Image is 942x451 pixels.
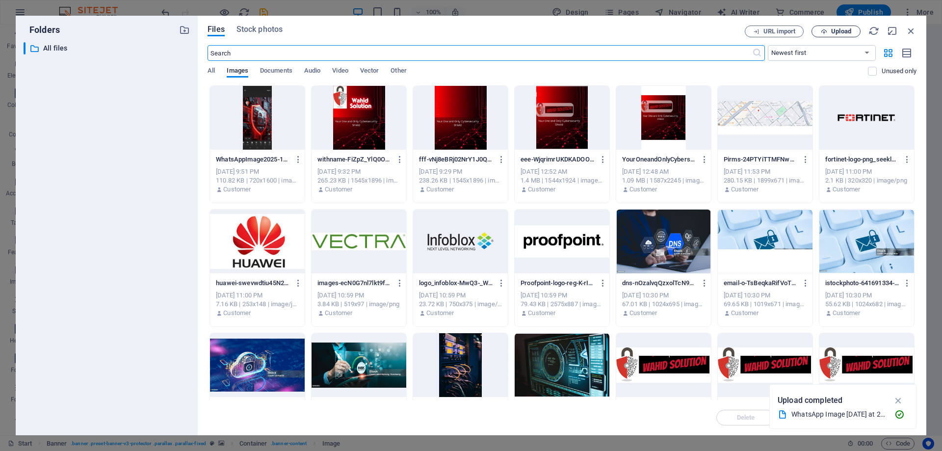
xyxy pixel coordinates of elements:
[317,291,400,300] div: [DATE] 10:59 PM
[216,155,289,164] p: WhatsAppImage2025-10-06at22.53.05_966a677e-_wys8UjAKzZE6WLV2sc95w.jpg
[208,45,752,61] input: Search
[906,26,916,36] i: Close
[724,300,807,309] div: 69.65 KB | 1019x671 | image/jpeg
[521,167,603,176] div: [DATE] 12:52 AM
[629,309,657,318] p: Customer
[216,176,299,185] div: 110.82 KB | 720x1600 | image/jpeg
[833,309,860,318] p: Customer
[317,167,400,176] div: [DATE] 9:32 PM
[622,167,705,176] div: [DATE] 12:48 AM
[24,42,26,54] div: ​
[426,185,454,194] p: Customer
[223,309,251,318] p: Customer
[825,279,899,288] p: istockphoto-641691334-1024x1024-sggqABRjW0BaUh_-caUgHw.jpg
[811,26,861,37] button: Upload
[622,291,705,300] div: [DATE] 10:30 PM
[825,155,899,164] p: fortinet-logo-png_seeklogo-303351-oqqzMltBiOEnI6CWM1Z1Jg.png
[419,167,502,176] div: [DATE] 9:29 PM
[521,300,603,309] div: 79.43 KB | 2575x887 | image/jpeg
[419,155,493,164] p: fff-vNj8eBRj02NrY1J0Q9qarw.jpg
[622,300,705,309] div: 67.01 KB | 1024x695 | image/jpeg
[724,291,807,300] div: [DATE] 10:30 PM
[426,309,454,318] p: Customer
[521,155,594,164] p: eee-WjqrimrUKDKADOOOlbyzIw.png
[325,309,352,318] p: Customer
[528,185,555,194] p: Customer
[317,279,391,288] p: images-ecN0G7nl7lkt9fH7rPcVhg.png
[622,279,696,288] p: dns-nOzalvqQzxolTcN9Qx9OfA.jpg
[317,176,400,185] div: 265.23 KB | 1545x1896 | image/jpeg
[825,300,908,309] div: 55.62 KB | 1024x682 | image/jpeg
[521,176,603,185] div: 1.4 MB | 1544x1924 | image/png
[419,176,502,185] div: 238.26 KB | 1545x1896 | image/jpeg
[332,65,348,79] span: Video
[236,24,283,35] span: Stock photos
[825,167,908,176] div: [DATE] 11:00 PM
[887,26,898,36] i: Minimize
[763,28,795,34] span: URL import
[360,65,379,79] span: Vector
[868,26,879,36] i: Reload
[731,185,759,194] p: Customer
[317,300,400,309] div: 3.84 KB | 519x97 | image/png
[724,279,797,288] p: email-o-TsBeqkaRifVoT2-vzleQ.jpg
[216,300,299,309] div: 7.16 KB | 253x148 | image/jpeg
[791,409,887,420] div: WhatsApp Image [DATE] at 22.53.05_966a677e.jpg
[216,279,289,288] p: huawei-swevwdtiu45N2dS0PQyHHQ.jpeg
[825,176,908,185] div: 2.1 KB | 320x320 | image/png
[521,279,594,288] p: Proofpoint-logo-reg-K-rID2TtTWNHZnwi0pYh4erA.jpg
[419,300,502,309] div: 23.72 KB | 750x375 | image/png
[325,185,352,194] p: Customer
[391,65,406,79] span: Other
[778,394,842,407] p: Upload completed
[317,155,391,164] p: withname-FiZpZ_YlQ0O5Tc_8WGP0yQ.JPG
[833,185,860,194] p: Customer
[43,43,172,54] p: All files
[419,279,493,288] p: logo_infoblox-MwQ3-_WiuyLv54-oM0Fy6w.png
[227,65,248,79] span: Images
[216,291,299,300] div: [DATE] 11:00 PM
[24,24,60,36] p: Folders
[724,176,807,185] div: 280.15 KB | 1899x671 | image/jpeg
[208,24,225,35] span: Files
[724,167,807,176] div: [DATE] 11:53 PM
[831,28,851,34] span: Upload
[622,155,696,164] p: YourOneandOnlyCybersecurityShield-QCru8ocWxPatSw1rvbrLsQ.png
[260,65,292,79] span: Documents
[304,65,320,79] span: Audio
[745,26,804,37] button: URL import
[629,185,657,194] p: Customer
[825,291,908,300] div: [DATE] 10:30 PM
[179,25,190,35] i: Create new folder
[208,65,215,79] span: All
[216,167,299,176] div: [DATE] 9:51 PM
[731,309,759,318] p: Customer
[622,176,705,185] div: 1.09 MB | 1587x2245 | image/png
[521,291,603,300] div: [DATE] 10:59 PM
[528,309,555,318] p: Customer
[223,185,251,194] p: Customer
[419,291,502,300] div: [DATE] 10:59 PM
[882,67,916,76] p: Displays only files that are not in use on the website. Files added during this session can still...
[724,155,797,164] p: Pirms-24PTYiTTMFNwWRN_EOswow.jpg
